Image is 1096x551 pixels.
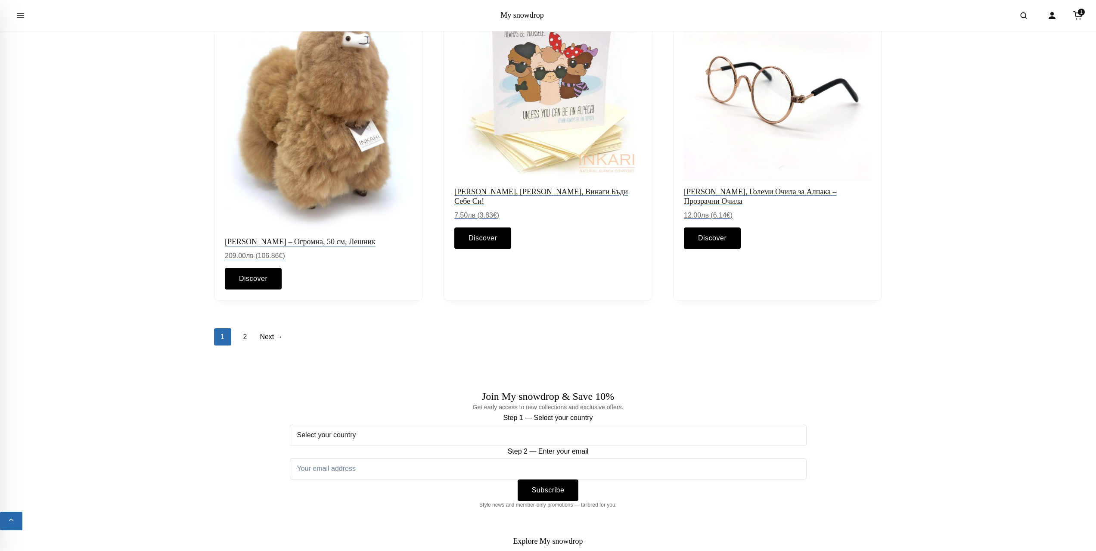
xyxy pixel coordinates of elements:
span: 12.00 [684,212,709,219]
h2: Join My snowdrop & Save 10% [290,390,807,403]
span: ( ) [477,212,499,219]
h2: [PERSON_NAME], [PERSON_NAME], Винаги Бъди Себе Си! [454,188,642,206]
button: Open search [1012,3,1036,28]
span: 6.14 [713,212,730,219]
h2: [PERSON_NAME] – Огромна, 50 см, Лешник [225,237,412,247]
span: € [727,212,730,219]
a: Cart [1068,6,1087,25]
span: лв [468,212,475,219]
button: Open menu [9,3,33,28]
span: 1 [214,328,231,346]
h2: [PERSON_NAME], Големи Очила за Алпака – Прозрачни Очила [684,188,871,206]
nav: Posts pagination [214,328,882,346]
input: Your email address [290,458,807,479]
span: € [279,252,283,259]
span: 106.86 [258,252,283,259]
button: Subscribe [518,479,579,501]
p: Get early access to new collections and exclusive offers. [290,402,807,412]
span: 3.83 [480,212,497,219]
a: Next → [259,328,283,346]
span: ( ) [255,252,285,259]
span: € [493,212,497,219]
h3: Explore My snowdrop [247,537,850,546]
span: 209.00 [225,252,254,259]
a: Discover [225,268,282,290]
label: Step 1 — Select your country [290,412,807,423]
a: Account [1043,6,1062,25]
span: лв [245,252,253,259]
label: Step 2 — Enter your email [290,446,807,457]
span: лв [701,212,709,219]
p: Style news and member-only promotions — tailored for you. [290,501,807,509]
span: ( ) [711,212,733,219]
span: 7.50 [454,212,475,219]
span: 1 [1078,9,1085,16]
a: Discover [684,227,741,249]
a: My snowdrop [500,11,544,19]
a: Discover [454,227,511,249]
a: 2 [236,328,254,346]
